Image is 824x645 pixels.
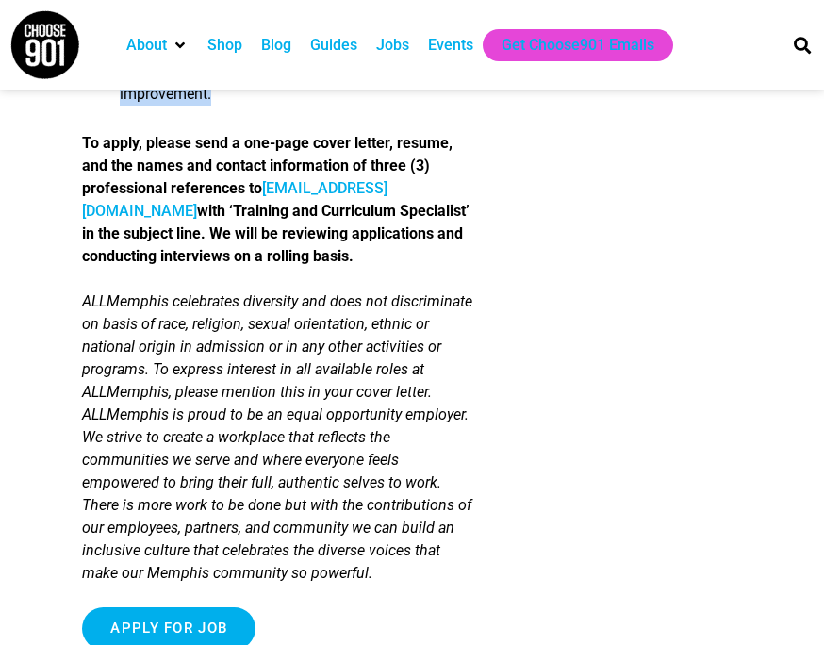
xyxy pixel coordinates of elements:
[82,134,470,265] strong: To apply, please send a one-page cover letter, resume, and the names and contact information of t...
[310,34,357,57] a: Guides
[82,292,472,582] em: ALLMemphis celebrates diversity and does not discriminate on basis of race, religion, sexual orie...
[376,34,409,57] a: Jobs
[502,34,654,57] a: Get Choose901 Emails
[261,34,291,57] a: Blog
[117,29,198,61] div: About
[786,29,817,60] div: Search
[428,34,473,57] a: Events
[117,29,768,61] nav: Main nav
[126,34,167,57] a: About
[207,34,242,57] a: Shop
